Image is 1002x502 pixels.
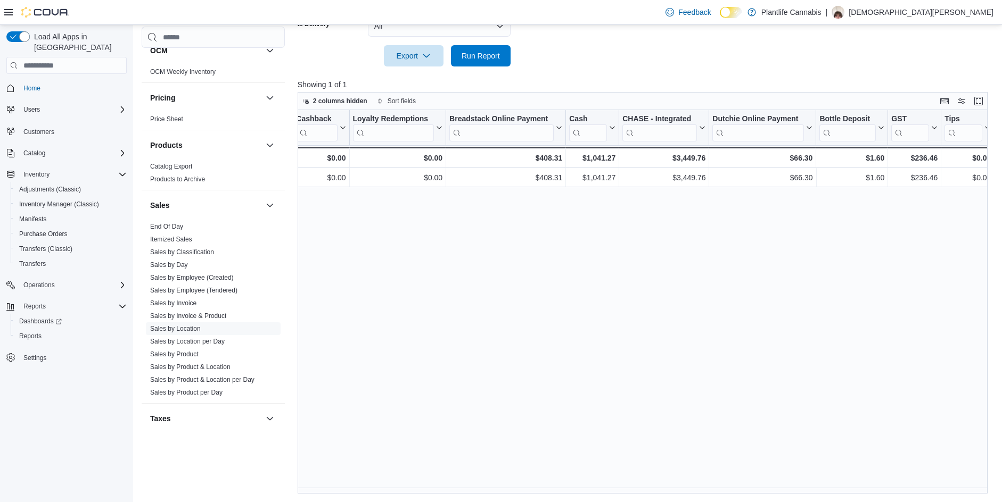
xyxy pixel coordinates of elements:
[761,6,822,19] p: Plantlife Cannabis
[150,222,183,231] span: End Of Day
[30,31,127,53] span: Load All Apps in [GEOGRAPHIC_DATA]
[819,114,876,141] div: Bottle Deposit
[150,413,171,424] h3: Taxes
[264,44,276,57] button: OCM
[150,248,214,256] a: Sales by Classification
[142,65,285,82] div: OCM
[150,388,223,397] span: Sales by Product per Day
[150,273,234,282] span: Sales by Employee (Created)
[150,350,199,358] a: Sales by Product
[891,152,938,164] div: $236.46
[19,147,50,160] button: Catalog
[23,105,40,114] span: Users
[19,332,42,340] span: Reports
[944,171,991,184] div: $0.00
[19,82,45,95] a: Home
[150,376,254,383] a: Sales by Product & Location per Day
[19,352,51,364] a: Settings
[264,412,276,425] button: Taxes
[449,152,562,164] div: $408.31
[19,81,127,95] span: Home
[19,317,62,325] span: Dashboards
[150,261,188,269] a: Sales by Day
[11,197,131,212] button: Inventory Manager (Classic)
[150,312,226,320] a: Sales by Invoice & Product
[150,93,261,103] button: Pricing
[2,123,131,139] button: Customers
[15,213,127,225] span: Manifests
[15,198,127,211] span: Inventory Manager (Classic)
[19,147,127,160] span: Catalog
[23,354,46,362] span: Settings
[449,114,554,124] div: Breadstack Online Payment
[6,76,127,393] nav: Complex example
[944,114,982,141] div: Tips
[2,80,131,96] button: Home
[832,6,844,19] div: Kristen Wittenberg
[384,45,443,66] button: Export
[622,171,705,184] div: $3,449.76
[819,114,884,141] button: Bottle Deposit
[19,300,127,313] span: Reports
[569,114,615,141] button: Cash
[150,175,205,183] span: Products to Archive
[150,200,261,211] button: Sales
[296,114,337,124] div: Cashback
[15,183,85,196] a: Adjustments (Classic)
[23,170,50,179] span: Inventory
[15,228,72,240] a: Purchase Orders
[11,314,131,329] a: Dashboards
[712,114,804,141] div: Dutchie Online Payment
[19,168,127,181] span: Inventory
[23,84,40,93] span: Home
[2,146,131,161] button: Catalog
[891,114,929,124] div: GST
[2,167,131,182] button: Inventory
[19,103,127,116] span: Users
[449,114,554,141] div: Breadstack Online Payment
[296,114,337,141] div: Cashback
[819,114,876,124] div: Bottle Deposit
[622,152,705,164] div: $3,449.76
[19,124,127,138] span: Customers
[15,228,127,240] span: Purchase Orders
[2,350,131,365] button: Settings
[150,324,201,333] span: Sales by Location
[150,248,214,256] span: Sales by Classification
[891,114,938,141] button: GST
[15,330,46,342] a: Reports
[19,351,127,364] span: Settings
[150,163,192,170] a: Catalog Export
[19,245,72,253] span: Transfers (Classic)
[352,114,442,141] button: Loyalty Redemptions
[15,315,127,328] span: Dashboards
[150,363,231,371] a: Sales by Product & Location
[891,114,929,141] div: GST
[150,413,261,424] button: Taxes
[11,329,131,344] button: Reports
[19,279,127,291] span: Operations
[264,91,276,104] button: Pricing
[15,198,103,211] a: Inventory Manager (Classic)
[352,152,442,164] div: $0.00
[15,330,127,342] span: Reports
[150,286,237,295] span: Sales by Employee (Tendered)
[150,68,216,76] a: OCM Weekly Inventory
[264,139,276,152] button: Products
[19,215,46,223] span: Manifests
[972,95,985,107] button: Enter fullscreen
[388,97,416,105] span: Sort fields
[15,315,66,328] a: Dashboards
[150,236,192,243] a: Itemized Sales
[23,128,54,136] span: Customers
[720,18,720,19] span: Dark Mode
[23,281,55,289] span: Operations
[449,114,562,141] button: Breadstack Online Payment
[15,213,51,225] a: Manifests
[944,114,982,124] div: Tips
[142,160,285,190] div: Products
[19,279,59,291] button: Operations
[938,95,951,107] button: Keyboard shortcuts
